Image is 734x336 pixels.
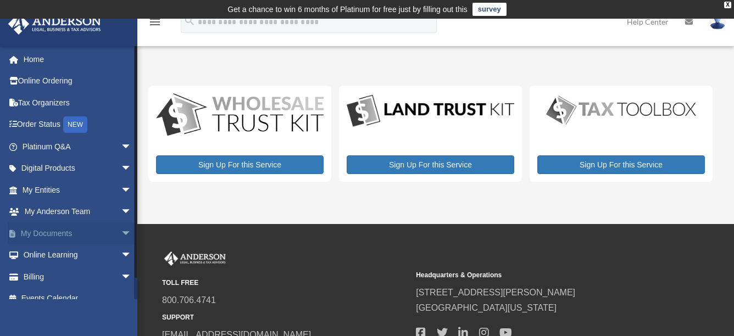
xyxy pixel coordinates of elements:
[8,158,143,180] a: Digital Productsarrow_drop_down
[8,222,148,244] a: My Documentsarrow_drop_down
[8,179,148,201] a: My Entitiesarrow_drop_down
[63,116,87,133] div: NEW
[8,244,148,266] a: Online Learningarrow_drop_down
[416,270,662,281] small: Headquarters & Operations
[8,201,148,223] a: My Anderson Teamarrow_drop_down
[162,295,216,305] a: 800.706.4741
[156,93,324,138] img: WS-Trust-Kit-lgo-1.jpg
[121,158,143,180] span: arrow_drop_down
[416,288,575,297] a: [STREET_ADDRESS][PERSON_NAME]
[162,277,408,289] small: TOLL FREE
[347,93,514,129] img: LandTrust_lgo-1.jpg
[162,312,408,323] small: SUPPORT
[8,70,148,92] a: Online Ordering
[8,136,148,158] a: Platinum Q&Aarrow_drop_down
[121,201,143,223] span: arrow_drop_down
[8,288,148,310] a: Events Calendar
[347,155,514,174] a: Sign Up For this Service
[537,93,705,127] img: taxtoolbox_new-1.webp
[8,92,148,114] a: Tax Organizers
[5,13,104,35] img: Anderson Advisors Platinum Portal
[709,14,726,30] img: User Pic
[148,15,162,29] i: menu
[416,303,557,312] a: [GEOGRAPHIC_DATA][US_STATE]
[156,155,324,174] a: Sign Up For this Service
[472,3,507,16] a: survey
[8,114,148,136] a: Order StatusNEW
[227,3,468,16] div: Get a chance to win 6 months of Platinum for free just by filling out this
[183,15,196,27] i: search
[121,136,143,158] span: arrow_drop_down
[724,2,731,8] div: close
[162,251,228,266] img: Anderson Advisors Platinum Portal
[121,244,143,267] span: arrow_drop_down
[121,266,143,288] span: arrow_drop_down
[8,266,148,288] a: Billingarrow_drop_down
[121,222,143,245] span: arrow_drop_down
[121,179,143,201] span: arrow_drop_down
[537,155,705,174] a: Sign Up For this Service
[8,48,148,70] a: Home
[148,19,162,29] a: menu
